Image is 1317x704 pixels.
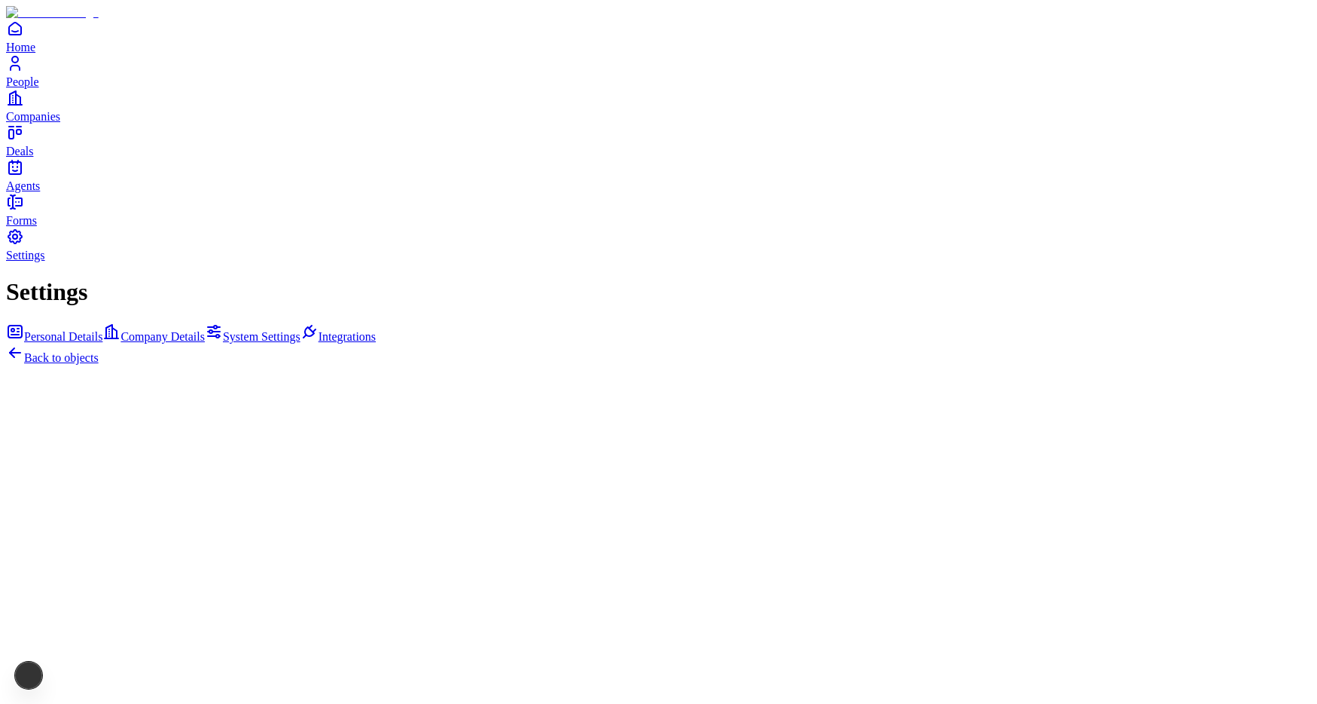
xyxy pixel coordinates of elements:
[6,124,1311,158] a: Deals
[24,330,102,343] span: Personal Details
[6,330,102,343] a: Personal Details
[6,278,1311,306] h1: Settings
[205,330,300,343] a: System Settings
[6,89,1311,123] a: Companies
[6,6,99,20] img: Item Brain Logo
[6,145,33,158] span: Deals
[223,330,300,343] span: System Settings
[6,158,1311,192] a: Agents
[6,54,1311,88] a: People
[6,41,35,54] span: Home
[319,330,376,343] span: Integrations
[102,330,205,343] a: Company Details
[6,228,1311,262] a: Settings
[300,330,376,343] a: Integrations
[6,110,60,123] span: Companies
[6,75,39,88] span: People
[6,249,45,262] span: Settings
[6,20,1311,54] a: Home
[6,214,37,227] span: Forms
[6,193,1311,227] a: Forms
[6,179,40,192] span: Agents
[120,330,205,343] span: Company Details
[6,351,99,364] a: Back to objects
